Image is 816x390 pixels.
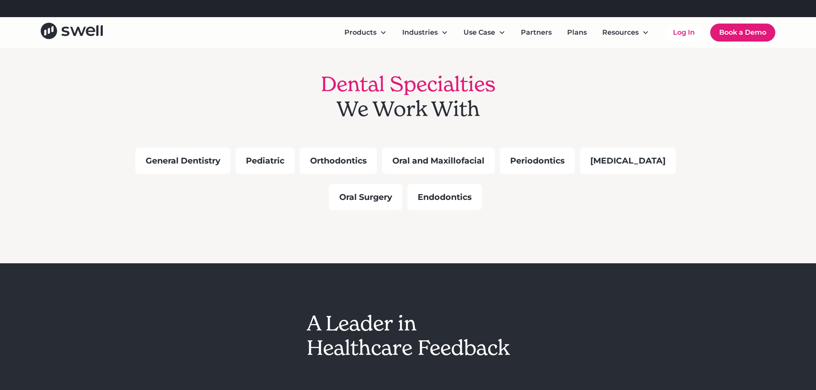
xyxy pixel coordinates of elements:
a: Book a Demo [710,24,775,42]
div: Industries [402,27,438,38]
div: Oral and Maxillofacial [382,148,495,174]
div: Use Case [457,24,512,41]
div: Industries [395,24,455,41]
a: home [41,23,103,42]
div: Orthodontics [300,148,377,174]
div: Products [338,24,394,41]
div: Pediatric [236,148,295,174]
a: Log In [664,24,703,41]
div: Periodontics [500,148,575,174]
div: Products [344,27,377,38]
div: Resources [595,24,656,41]
div: Use Case [463,27,495,38]
div: Endodontics [407,184,482,210]
div: General Dentistry [135,148,230,174]
span: Dental Specialties ‍ [321,71,496,97]
a: Plans [560,24,594,41]
h2: We Work With [321,51,496,143]
div: Resources [602,27,639,38]
a: Partners [514,24,559,41]
h2: A Leader in Healthcare Feedback [307,311,510,360]
div: [MEDICAL_DATA] [580,148,676,174]
div: Oral Surgery [329,184,402,210]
